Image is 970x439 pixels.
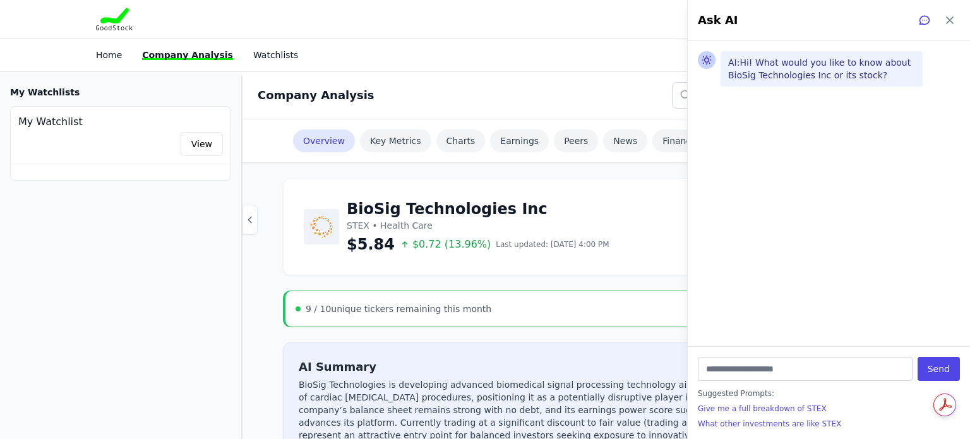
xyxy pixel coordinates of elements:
[728,57,739,68] span: AI:
[698,404,960,414] button: Give me a full breakdown of STEX
[436,129,486,152] a: Charts
[18,114,223,129] h4: My Watchlist
[347,234,395,255] span: $5.84
[96,50,122,60] a: Home
[698,419,960,429] button: What other investments are like STEX
[293,129,355,152] a: Overview
[96,8,133,30] img: Goodstock Logo
[496,239,609,250] span: Last updated: [DATE] 4:00 PM
[652,129,716,152] a: Financials
[490,129,549,152] a: Earnings
[142,50,233,60] a: Company Analysis
[347,219,609,232] p: STEX • Health Care
[258,87,374,104] h2: Company Analysis
[304,209,339,244] img: BioSig Technologies Inc Logo
[603,129,647,152] a: News
[181,132,223,156] a: View
[721,51,923,87] div: Hi! What would you like to know about BioSig Technologies Inc or its stock?
[347,199,609,219] h1: BioSig Technologies Inc
[306,304,331,314] span: 9 / 10
[253,50,298,60] a: Watchlists
[918,357,960,381] button: Send
[554,129,598,152] a: Peers
[698,388,960,399] span: Suggested Prompts:
[306,303,491,315] div: unique tickers remaining this month
[299,358,891,376] h2: AI Summary
[360,129,431,152] a: Key Metrics
[10,86,80,99] h3: My Watchlists
[400,237,491,252] span: $0.72 (13.96%)
[698,11,738,29] h2: Ask AI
